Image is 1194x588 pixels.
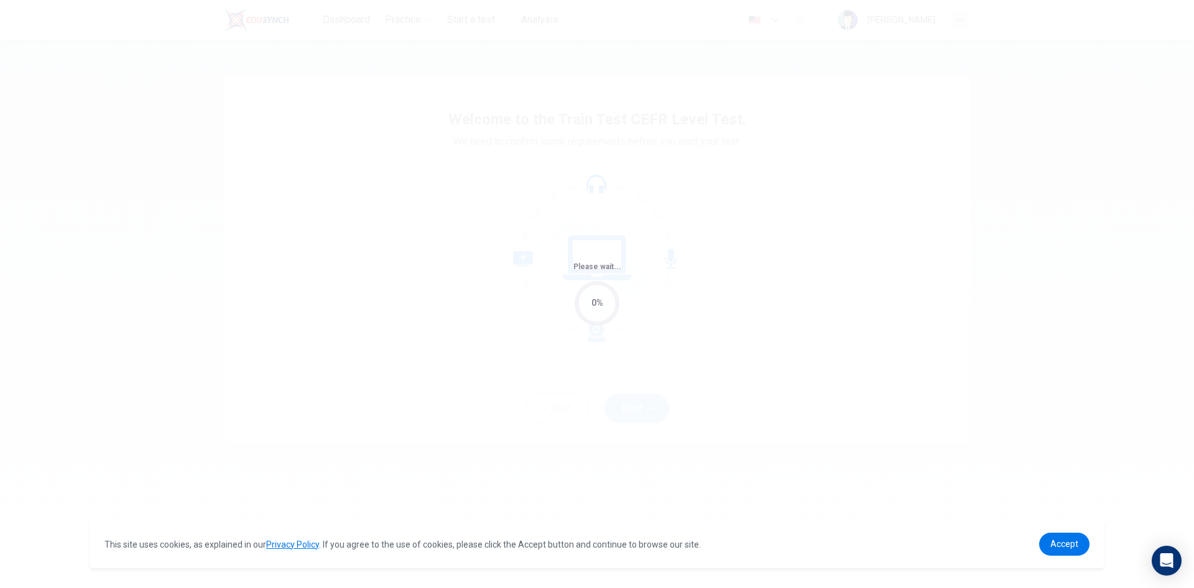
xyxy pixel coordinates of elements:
[1039,533,1090,556] a: dismiss cookie message
[591,296,603,310] div: 0%
[90,520,1104,568] div: cookieconsent
[1050,539,1078,549] span: Accept
[1152,546,1182,576] div: Open Intercom Messenger
[266,540,319,549] a: Privacy Policy
[104,540,701,549] span: This site uses cookies, as explained in our . If you agree to the use of cookies, please click th...
[573,262,621,271] span: Please wait...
